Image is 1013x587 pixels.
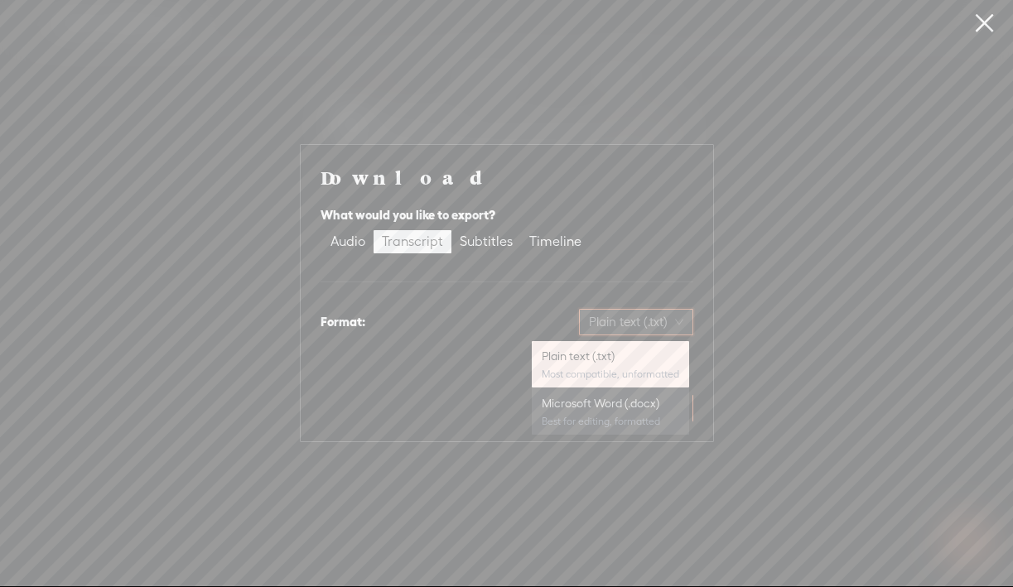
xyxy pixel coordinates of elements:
div: Plain text (.txt) [542,348,679,364]
h4: Download [321,165,693,190]
div: segmented control [321,229,591,255]
div: Audio [330,230,365,253]
span: Plain text (.txt) [589,310,683,334]
div: What would you like to export? [321,205,693,225]
div: Best for editing, formatted [542,415,679,428]
div: Format: [321,312,365,332]
div: Most compatible, unformatted [542,368,679,381]
div: Subtitles [460,230,513,253]
div: Microsoft Word (.docx) [542,395,679,411]
div: Transcript [382,230,443,253]
div: Timeline [529,230,581,253]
